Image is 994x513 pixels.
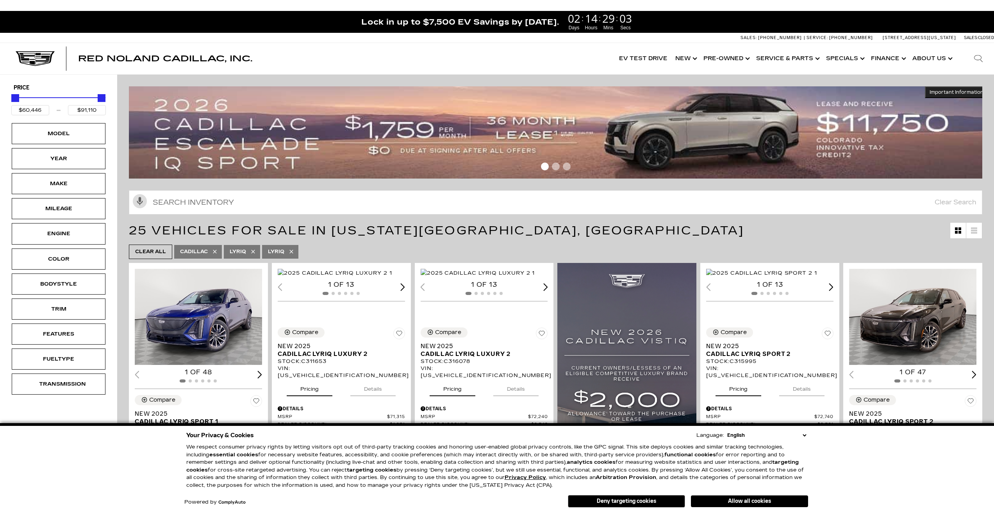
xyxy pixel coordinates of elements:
[706,269,834,278] div: 1 / 2
[529,422,548,428] span: $2,342
[908,43,955,74] a: About Us
[39,330,78,338] div: Features
[12,198,105,219] div: MileageMileage
[779,379,824,396] button: details tab
[387,414,405,420] span: $71,315
[543,283,548,291] div: Next slide
[925,86,988,98] button: Important Information
[135,269,263,365] div: 1 / 2
[528,414,548,420] span: $72,240
[347,467,396,473] strong: targeting cookies
[14,84,104,91] h5: Price
[541,163,549,170] span: Go to slide 1
[135,269,263,365] img: 2025 Cadillac LYRIQ Sport 1 1
[12,299,105,320] div: TrimTrim
[39,380,78,388] div: Transmission
[388,422,405,428] span: $1,931
[599,13,601,24] span: :
[78,54,252,63] span: Red Noland Cadillac, Inc.
[981,15,990,24] a: Close
[421,414,548,420] a: MSRP $72,240
[706,414,814,420] span: MSRP
[12,273,105,295] div: BodystyleBodystyle
[11,105,49,115] input: Minimum
[129,223,744,238] span: 25 Vehicles for Sale in [US_STATE][GEOGRAPHIC_DATA], [GEOGRAPHIC_DATA]
[829,35,873,40] span: [PHONE_NUMBER]
[807,35,828,40] span: Service:
[135,395,182,405] button: Compare Vehicle
[849,269,977,365] img: 2025 Cadillac LYRIQ Sport 2 1
[849,368,976,377] div: 1 of 47
[706,327,753,338] button: Compare Vehicle
[135,368,262,377] div: 1 of 48
[706,422,833,428] a: Dealer Discount* $2,361
[536,327,548,342] button: Save Vehicle
[421,358,548,365] div: Stock : C316078
[978,35,994,40] span: Closed
[209,452,258,458] strong: essential cookies
[135,410,256,418] span: New 2025
[12,374,105,395] div: TransmissionTransmission
[278,405,405,412] div: Pricing Details - New 2025 Cadillac LYRIQ Luxury 2
[706,405,833,412] div: Pricing Details - New 2025 Cadillac LYRIQ Sport 2
[716,379,761,396] button: pricing tab
[930,89,983,95] span: Important Information
[616,13,618,24] span: :
[816,422,833,428] span: $2,361
[965,395,976,410] button: Save Vehicle
[186,459,799,473] strong: targeting cookies
[135,247,166,257] span: Clear All
[278,414,387,420] span: MSRP
[12,123,105,144] div: ModelModel
[505,474,546,481] a: Privacy Policy
[400,283,405,291] div: Next slide
[849,418,971,425] span: Cadillac LYRIQ Sport 2
[12,223,105,244] div: EngineEngine
[421,422,529,428] span: Dealer Discount*
[567,24,582,31] span: Days
[567,13,582,24] span: 02
[278,269,406,278] div: 1 / 2
[596,474,656,481] strong: Arbitration Provision
[421,269,535,277] img: 2025 Cadillac LYRIQ Luxury 2 1
[706,422,816,428] span: Dealer Discount*
[421,405,548,412] div: Pricing Details - New 2025 Cadillac LYRIQ Luxury 2
[39,229,78,238] div: Engine
[601,24,616,31] span: Mins
[11,94,19,102] div: Minimum Price
[706,342,833,358] a: New 2025Cadillac LYRIQ Sport 2
[706,281,833,289] div: 1 of 13
[421,414,528,420] span: MSRP
[568,495,685,508] button: Deny targeting cookies
[567,459,616,465] strong: analytics cookies
[864,397,890,404] div: Compare
[393,327,405,342] button: Save Vehicle
[180,247,208,257] span: Cadillac
[867,43,908,74] a: Finance
[278,365,405,379] div: VIN: [US_VEHICLE_IDENTIFICATION_NUMBER]
[12,173,105,194] div: MakeMake
[883,35,956,40] a: [STREET_ADDRESS][US_STATE]
[582,13,584,24] span: :
[741,36,804,40] a: Sales: [PHONE_NUMBER]
[822,43,867,74] a: Specials
[129,190,982,214] input: Search Inventory
[257,371,262,378] div: Next slide
[706,350,828,358] span: Cadillac LYRIQ Sport 2
[39,305,78,313] div: Trim
[129,86,988,179] img: 2509-September-FOM-Escalade-IQ-Lease9
[696,433,724,438] div: Language:
[700,43,752,74] a: Pre-Owned
[278,269,392,277] img: 2025 Cadillac LYRIQ Luxury 2 1
[618,24,633,31] span: Secs
[278,422,388,428] span: Dealer Discount*
[706,414,833,420] a: MSRP $72,740
[39,129,78,138] div: Model
[741,35,757,40] span: Sales:
[706,358,833,365] div: Stock : C315995
[706,269,817,277] img: 2025 Cadillac LYRIQ Sport 2 1
[278,342,405,358] a: New 2025Cadillac LYRIQ Luxury 2
[350,379,396,396] button: details tab
[829,283,833,291] div: Next slide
